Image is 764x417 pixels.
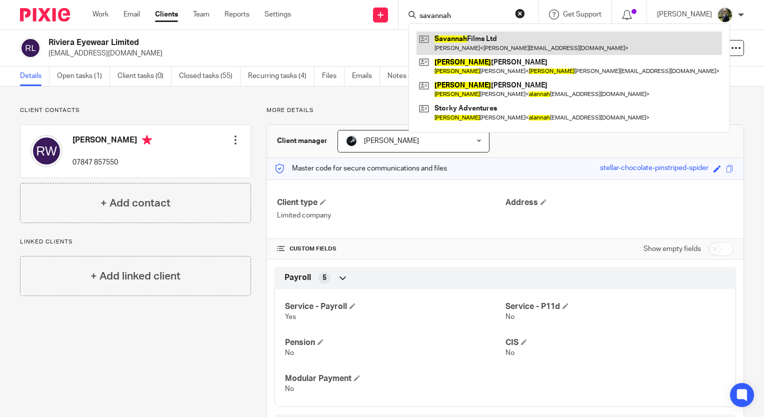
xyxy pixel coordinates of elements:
[117,66,171,86] a: Client tasks (0)
[285,301,505,312] h4: Service - Payroll
[600,163,708,174] div: stellar-chocolate-pinstriped-spider
[193,9,209,19] a: Team
[20,106,251,114] p: Client contacts
[345,135,357,147] img: 1000002122.jpg
[277,245,505,253] h4: CUSTOM FIELDS
[285,337,505,348] h4: Pension
[266,106,744,114] p: More details
[20,66,49,86] a: Details
[285,373,505,384] h4: Modular Payment
[90,268,180,284] h4: + Add linked client
[285,313,296,320] span: Yes
[284,272,311,283] span: Payroll
[322,66,344,86] a: Files
[515,8,525,18] button: Clear
[505,313,514,320] span: No
[92,9,108,19] a: Work
[123,9,140,19] a: Email
[717,7,733,23] img: ACCOUNTING4EVERYTHING-9.jpg
[643,244,701,254] label: Show empty fields
[20,8,70,21] img: Pixie
[277,197,505,208] h4: Client type
[505,197,733,208] h4: Address
[505,337,725,348] h4: CIS
[179,66,240,86] a: Closed tasks (55)
[57,66,110,86] a: Open tasks (1)
[155,9,178,19] a: Clients
[352,66,380,86] a: Emails
[224,9,249,19] a: Reports
[248,66,314,86] a: Recurring tasks (4)
[100,195,170,211] h4: + Add contact
[505,301,725,312] h4: Service - P11d
[72,157,152,167] p: 07847 857550
[505,349,514,356] span: No
[274,163,447,173] p: Master code for secure communications and files
[285,385,294,392] span: No
[20,238,251,246] p: Linked clients
[277,136,327,146] h3: Client manager
[657,9,712,19] p: [PERSON_NAME]
[563,11,601,18] span: Get Support
[48,48,608,58] p: [EMAIL_ADDRESS][DOMAIN_NAME]
[264,9,291,19] a: Settings
[322,273,326,283] span: 5
[20,37,41,58] img: svg%3E
[142,135,152,145] i: Primary
[30,135,62,167] img: svg%3E
[285,349,294,356] span: No
[72,135,152,147] h4: [PERSON_NAME]
[48,37,496,48] h2: Riviera Eyewear Limited
[418,12,508,21] input: Search
[277,210,505,220] p: Limited company
[387,66,424,86] a: Notes (0)
[364,137,419,144] span: [PERSON_NAME]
